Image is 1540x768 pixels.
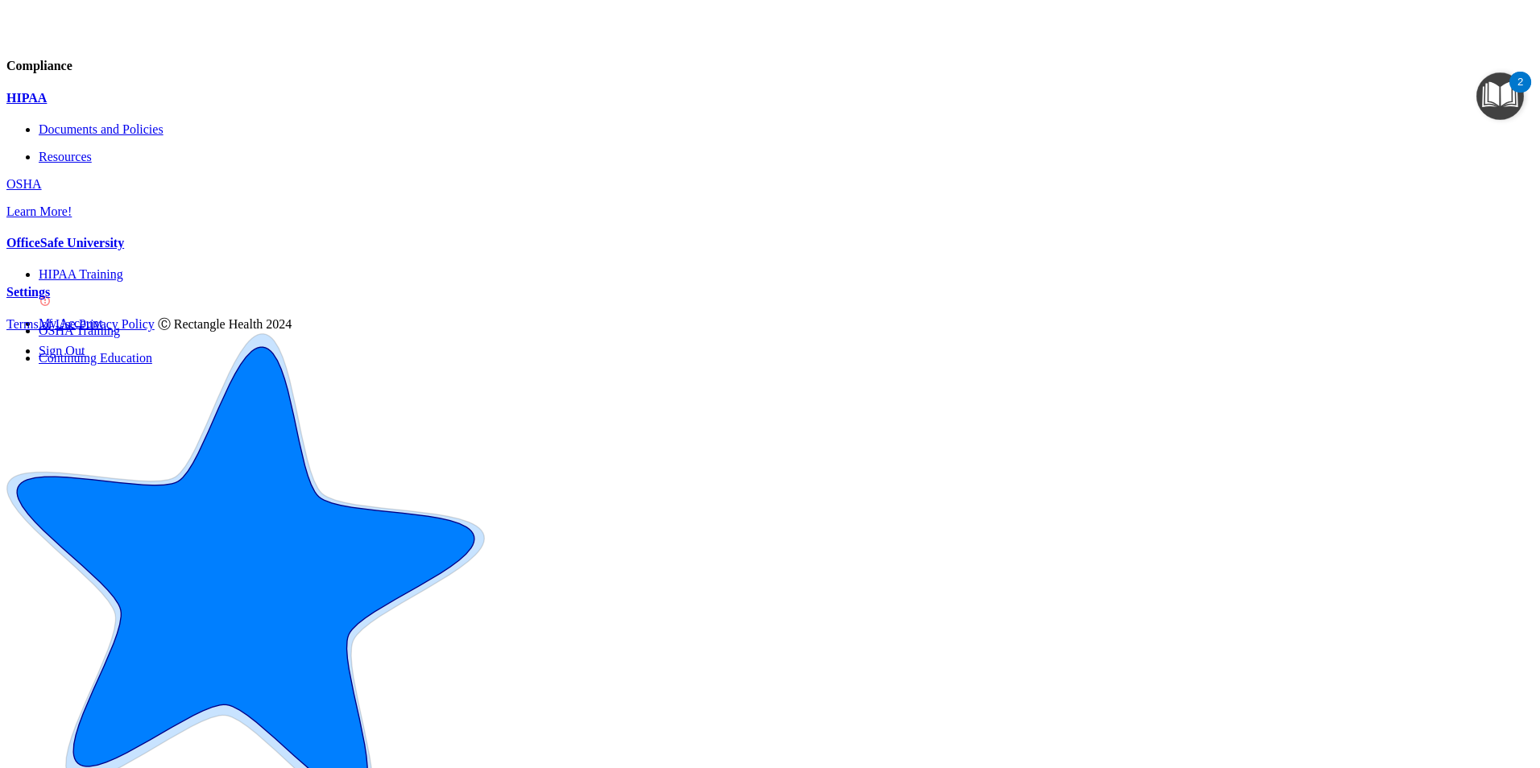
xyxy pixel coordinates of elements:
[39,267,1534,311] a: HIPAA Training
[39,295,52,308] img: danger-circle.6113f641.png
[6,236,1534,250] a: OfficeSafe University
[6,285,1534,299] a: Settings
[6,177,1534,192] p: OSHA
[6,177,1534,219] a: OSHA Learn More!
[6,6,226,39] img: PMB logo
[39,267,1534,282] p: HIPAA Training
[1476,72,1524,120] button: Open Resource Center, 2 new notifications
[1517,82,1523,103] div: 2
[39,122,1534,137] a: Documents and Policies
[6,204,1534,219] p: Learn More!
[79,317,155,331] a: Privacy Policy
[158,317,292,331] span: Ⓒ Rectangle Health 2024
[39,150,1534,164] a: Resources
[6,317,76,331] a: Terms of Use
[6,91,1534,105] a: HIPAA
[6,59,1534,73] h4: Compliance
[1459,657,1521,718] iframe: Drift Widget Chat Controller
